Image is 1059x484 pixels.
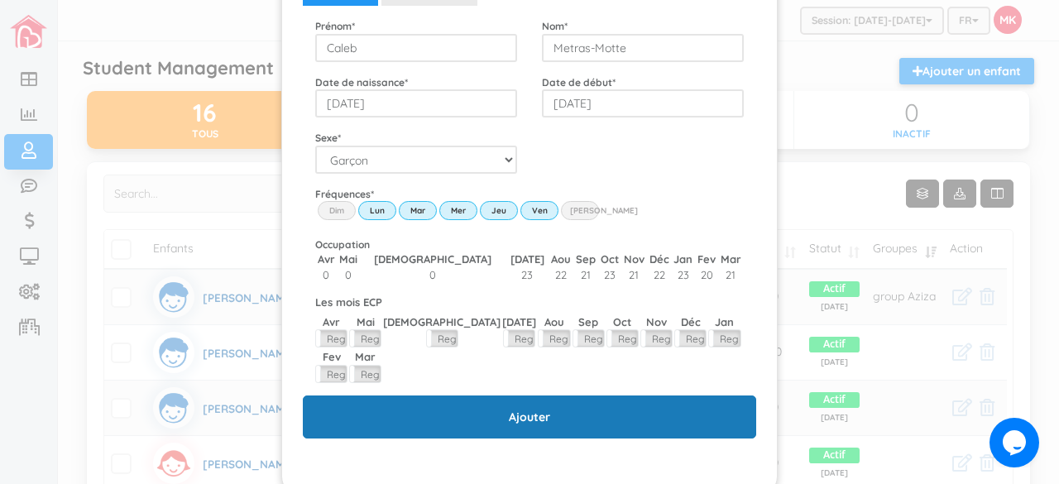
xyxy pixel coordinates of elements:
[520,201,558,219] label: Ven
[598,252,621,267] th: Oct
[315,131,341,145] label: Sexe
[323,349,341,365] div: Fev
[303,395,756,438] input: Ajouter
[315,237,370,252] label: Occupation
[647,267,672,283] td: 22
[542,75,616,89] label: Date de début
[357,314,375,330] div: Mai
[506,252,549,267] th: [DATE]
[672,267,696,283] td: 23
[542,19,568,33] label: Nom
[695,252,717,267] th: Fev
[316,366,347,382] label: Reg
[383,314,501,330] div: [DEMOGRAPHIC_DATA]
[621,267,646,283] td: 21
[502,314,536,330] div: [DATE]
[715,314,734,330] div: Jan
[695,267,717,283] td: 20
[506,267,549,283] td: 23
[549,267,573,283] td: 22
[315,75,408,89] label: Date de naissance
[647,252,672,267] th: Déc
[350,366,381,382] label: Reg
[315,19,355,33] label: Prénom
[578,314,598,330] div: Sep
[561,201,599,219] label: [PERSON_NAME]
[718,252,744,267] th: Mar
[504,330,534,347] label: Reg
[718,267,744,283] td: 21
[399,201,437,219] label: Mar
[315,267,337,283] td: 0
[573,252,598,267] th: Sep
[607,330,638,347] label: Reg
[318,201,356,219] label: Dim
[350,330,381,347] label: Reg
[323,314,340,330] div: Avr
[360,252,506,267] th: [DEMOGRAPHIC_DATA]
[675,330,706,347] label: Reg
[646,314,667,330] div: Nov
[358,201,396,219] label: Lun
[598,267,621,283] td: 23
[549,252,573,267] th: Aou
[672,252,696,267] th: Jan
[315,187,374,201] label: Fréquences
[315,252,337,267] th: Avr
[613,314,631,330] div: Oct
[621,252,646,267] th: Nov
[544,314,564,330] div: Aou
[315,295,382,310] label: Les mois ECP
[337,252,359,267] th: Mai
[709,330,740,347] label: Reg
[439,201,477,219] label: Mer
[360,267,506,283] td: 0
[681,314,701,330] div: Déc
[316,330,347,347] label: Reg
[990,418,1042,467] iframe: chat widget
[427,330,458,347] label: Reg
[573,267,598,283] td: 21
[573,330,604,347] label: Reg
[539,330,569,347] label: Reg
[355,349,376,365] div: Mar
[480,201,518,219] label: Jeu
[337,267,359,283] td: 0
[641,330,672,347] label: Reg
